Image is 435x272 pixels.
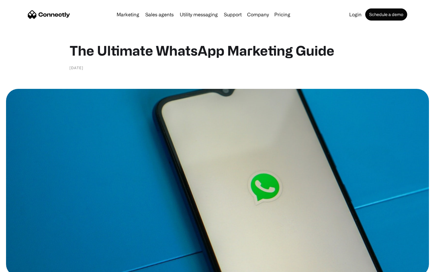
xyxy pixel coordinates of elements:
[143,12,176,17] a: Sales agents
[28,10,70,19] a: home
[12,261,36,270] ul: Language list
[347,12,364,17] a: Login
[114,12,142,17] a: Marketing
[177,12,220,17] a: Utility messaging
[69,65,83,71] div: [DATE]
[365,8,407,21] a: Schedule a demo
[272,12,293,17] a: Pricing
[69,42,366,59] h1: The Ultimate WhatsApp Marketing Guide
[221,12,244,17] a: Support
[247,10,269,19] div: Company
[6,261,36,270] aside: Language selected: English
[245,10,271,19] div: Company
